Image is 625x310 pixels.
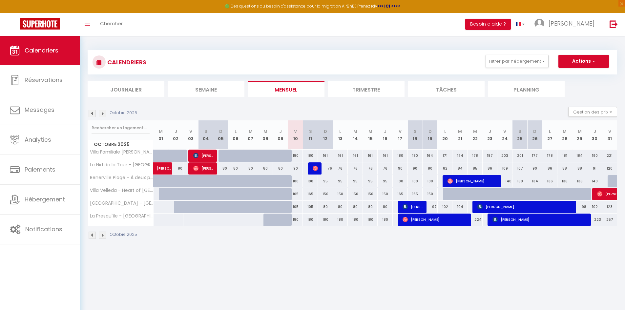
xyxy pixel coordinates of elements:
[557,150,573,162] div: 181
[602,214,617,226] div: 257
[587,201,602,213] div: 102
[318,162,333,175] div: 76
[348,162,363,175] div: 76
[303,188,318,200] div: 165
[288,214,303,226] div: 180
[303,120,318,150] th: 11
[89,162,155,167] span: Le Nid de la Tour - [GEOGRAPHIC_DATA]
[89,214,155,218] span: La Presqu'île - [GEOGRAPHIC_DATA] [GEOGRAPHIC_DATA]
[318,188,333,200] div: 150
[303,201,318,213] div: 105
[333,188,348,200] div: 150
[25,225,62,233] span: Notifications
[527,175,542,187] div: 134
[568,107,617,117] button: Gestion des prix
[363,175,378,187] div: 95
[497,150,512,162] div: 203
[204,128,207,134] abbr: S
[428,128,432,134] abbr: D
[488,81,565,97] li: Planning
[273,120,288,150] th: 09
[549,128,551,134] abbr: L
[423,162,438,175] div: 80
[572,162,587,175] div: 88
[423,175,438,187] div: 100
[157,159,172,171] span: [PERSON_NAME]
[333,150,348,162] div: 161
[572,150,587,162] div: 184
[183,120,198,150] th: 03
[348,188,363,200] div: 150
[572,175,587,187] div: 136
[542,162,557,175] div: 86
[549,19,594,28] span: [PERSON_NAME]
[353,128,357,134] abbr: M
[572,201,587,213] div: 98
[258,162,273,175] div: 80
[423,188,438,200] div: 150
[363,120,378,150] th: 15
[243,162,258,175] div: 80
[486,55,549,68] button: Filtrer par hébergement
[175,128,177,134] abbr: J
[483,150,498,162] div: 187
[468,214,483,226] div: 224
[468,120,483,150] th: 22
[110,110,137,116] p: Octobre 2025
[25,135,51,144] span: Analytics
[89,188,155,193] span: Villa Velleda - Heart of [GEOGRAPHIC_DATA]
[154,162,169,175] a: [PERSON_NAME]
[198,120,213,150] th: 04
[106,55,146,70] h3: CALENDRIERS
[492,213,588,226] span: [PERSON_NAME]
[288,201,303,213] div: 105
[518,128,521,134] abbr: S
[88,140,153,149] span: Octobre 2025
[578,128,582,134] abbr: M
[88,81,164,97] li: Journalier
[228,120,243,150] th: 06
[399,128,402,134] abbr: V
[408,162,423,175] div: 90
[20,18,60,30] img: Super Booking
[503,128,506,134] abbr: V
[587,120,602,150] th: 30
[377,3,400,9] a: >>> ICI <<<<
[249,128,253,134] abbr: M
[438,162,453,175] div: 82
[348,120,363,150] th: 14
[452,162,468,175] div: 84
[557,162,573,175] div: 88
[318,201,333,213] div: 80
[328,81,405,97] li: Trimestre
[25,165,55,174] span: Paiements
[235,128,237,134] abbr: L
[468,150,483,162] div: 178
[368,128,372,134] abbr: M
[438,150,453,162] div: 171
[438,120,453,150] th: 20
[489,128,491,134] abbr: J
[303,214,318,226] div: 180
[348,214,363,226] div: 180
[318,150,333,162] div: 161
[587,162,602,175] div: 91
[333,201,348,213] div: 80
[378,201,393,213] div: 80
[378,150,393,162] div: 161
[483,162,498,175] div: 86
[303,175,318,187] div: 100
[193,162,213,175] span: [PERSON_NAME]
[89,150,155,155] span: Villa Familiale [PERSON_NAME] & [PERSON_NAME] Golf
[89,175,155,180] span: Benerville Plage - À deux pas de la Mer
[333,162,348,175] div: 76
[527,162,542,175] div: 90
[497,175,512,187] div: 140
[542,120,557,150] th: 27
[258,120,273,150] th: 08
[193,149,213,162] span: [PERSON_NAME]
[95,13,128,36] a: Chercher
[610,20,618,28] img: logout
[228,162,243,175] div: 80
